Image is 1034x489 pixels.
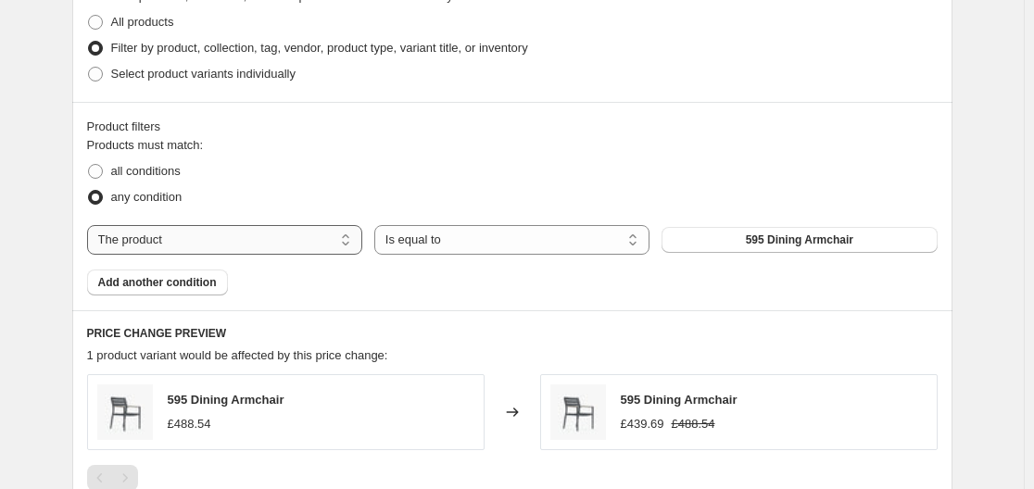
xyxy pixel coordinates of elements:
[87,348,388,362] span: 1 product variant would be affected by this price change:
[111,164,181,178] span: all conditions
[662,227,937,253] button: 595 Dining Armchair
[550,384,606,440] img: 595_Armchair_F7_ed37eb31c7_80x.jpg
[621,393,738,407] span: 595 Dining Armchair
[111,67,296,81] span: Select product variants individually
[97,384,153,440] img: 595_Armchair_F7_ed37eb31c7_80x.jpg
[621,415,664,433] div: £439.69
[168,415,211,433] div: £488.54
[87,270,228,295] button: Add another condition
[111,190,183,204] span: any condition
[87,138,204,152] span: Products must match:
[87,118,938,136] div: Product filters
[111,41,528,55] span: Filter by product, collection, tag, vendor, product type, variant title, or inventory
[98,275,217,290] span: Add another condition
[672,415,715,433] strike: £488.54
[168,393,284,407] span: 595 Dining Armchair
[111,15,174,29] span: All products
[746,232,853,247] span: 595 Dining Armchair
[87,326,938,341] h6: PRICE CHANGE PREVIEW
